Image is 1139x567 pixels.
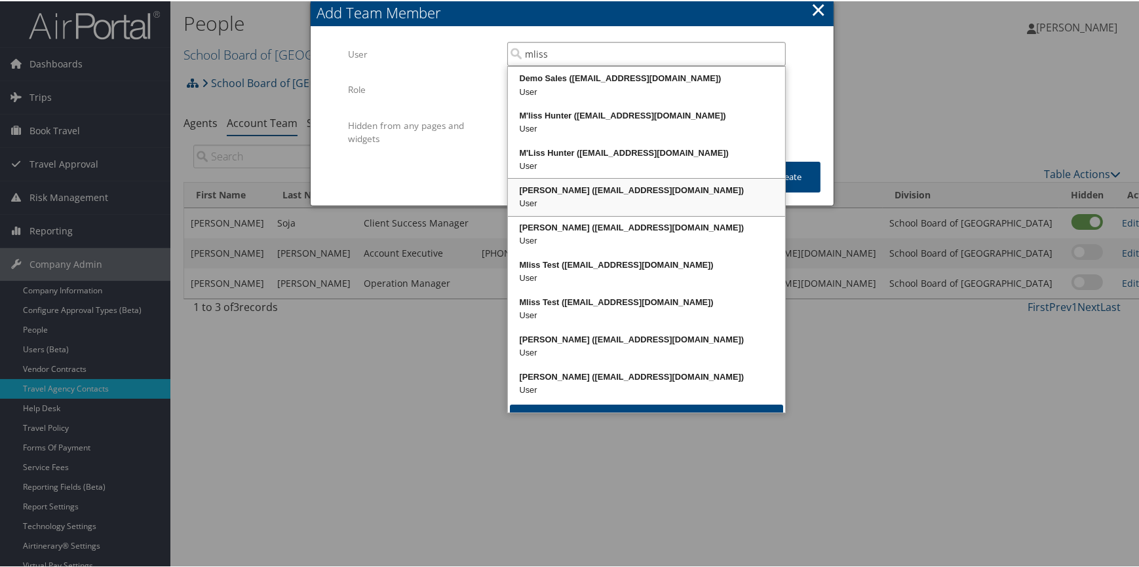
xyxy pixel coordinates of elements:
div: User [510,382,783,395]
div: [PERSON_NAME] ([EMAIL_ADDRESS][DOMAIN_NAME]) [510,220,783,233]
div: User [510,121,783,134]
div: M'Liss Hunter ([EMAIL_ADDRESS][DOMAIN_NAME]) [510,145,783,158]
input: Search Users [507,41,786,65]
div: User [510,345,783,358]
div: Mliss Test ([EMAIL_ADDRESS][DOMAIN_NAME]) [510,295,783,308]
div: Demo Sales ([EMAIL_ADDRESS][DOMAIN_NAME]) [510,71,783,84]
div: M'liss Hunter ([EMAIL_ADDRESS][DOMAIN_NAME]) [510,108,783,121]
div: [PERSON_NAME] ([EMAIL_ADDRESS][DOMAIN_NAME]) [510,183,783,196]
div: [PERSON_NAME] ([EMAIL_ADDRESS][DOMAIN_NAME]) [510,332,783,345]
label: Hidden from any pages and widgets [348,112,497,151]
label: Role [348,76,497,101]
div: User [510,308,783,321]
div: User [510,196,783,209]
div: Add Team Member [317,1,834,22]
div: User [510,84,783,98]
label: User [348,41,497,65]
div: Mliss Test ([EMAIL_ADDRESS][DOMAIN_NAME]) [510,257,783,270]
div: [PERSON_NAME] ([EMAIL_ADDRESS][DOMAIN_NAME]) [510,369,783,382]
button: More Results [510,403,783,437]
button: Create [758,160,820,191]
div: User [510,270,783,283]
div: User [510,233,783,246]
div: User [510,158,783,172]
